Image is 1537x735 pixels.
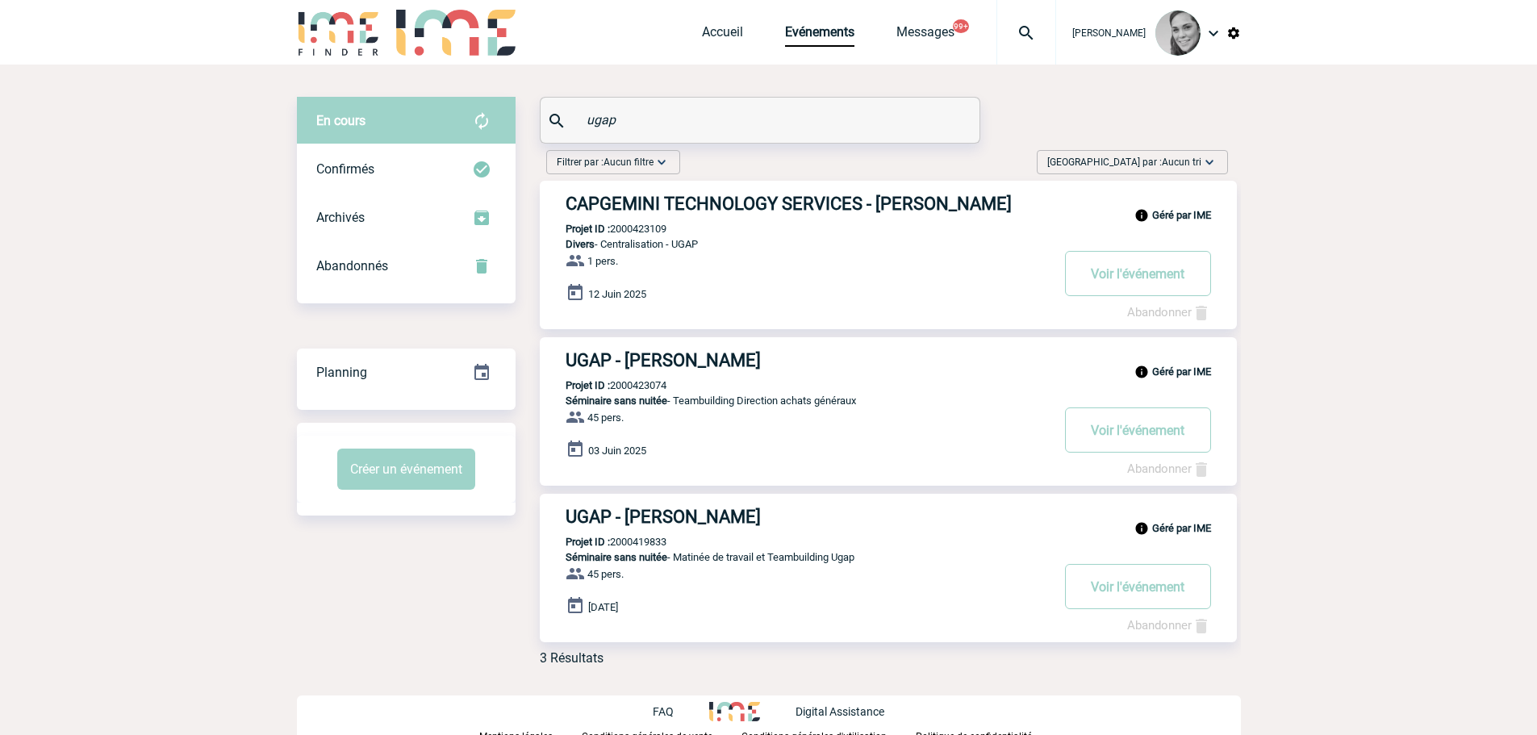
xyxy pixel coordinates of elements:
[566,350,1050,370] h3: UGAP - [PERSON_NAME]
[566,223,610,235] b: Projet ID :
[1065,407,1211,453] button: Voir l'événement
[316,258,388,274] span: Abandonnés
[588,288,646,300] span: 12 Juin 2025
[785,24,854,47] a: Evénements
[1201,154,1217,170] img: baseline_expand_more_white_24dp-b.png
[566,551,667,563] span: Séminaire sans nuitée
[297,349,516,397] div: Retrouvez ici tous vos événements organisés par date et état d'avancement
[337,449,475,490] button: Créer un événement
[316,210,365,225] span: Archivés
[587,255,618,267] span: 1 pers.
[588,445,646,457] span: 03 Juin 2025
[316,161,374,177] span: Confirmés
[1152,522,1211,534] b: Géré par IME
[540,379,666,391] p: 2000423074
[297,242,516,290] div: Retrouvez ici tous vos événements annulés
[297,97,516,145] div: Retrouvez ici tous vos évènements avant confirmation
[1155,10,1201,56] img: 94297-0.png
[540,507,1237,527] a: UGAP - [PERSON_NAME]
[1152,365,1211,378] b: Géré par IME
[1127,618,1211,633] a: Abandonner
[1065,251,1211,296] button: Voir l'événement
[566,194,1050,214] h3: CAPGEMINI TECHNOLOGY SERVICES - [PERSON_NAME]
[540,395,1050,407] p: - Teambuilding Direction achats généraux
[653,705,674,718] p: FAQ
[540,650,604,666] div: 3 Résultats
[709,702,759,721] img: http://www.idealmeetingsevents.fr/
[796,705,884,718] p: Digital Assistance
[896,24,954,47] a: Messages
[1127,305,1211,319] a: Abandonner
[557,154,654,170] span: Filtrer par :
[1152,209,1211,221] b: Géré par IME
[1127,461,1211,476] a: Abandonner
[654,154,670,170] img: baseline_expand_more_white_24dp-b.png
[540,551,1050,563] p: - Matinée de travail et Teambuilding Ugap
[1047,154,1201,170] span: [GEOGRAPHIC_DATA] par :
[540,223,666,235] p: 2000423109
[540,238,1050,250] p: - Centralisation - UGAP
[953,19,969,33] button: 99+
[540,350,1237,370] a: UGAP - [PERSON_NAME]
[566,238,595,250] span: Divers
[540,194,1237,214] a: CAPGEMINI TECHNOLOGY SERVICES - [PERSON_NAME]
[297,348,516,395] a: Planning
[1065,564,1211,609] button: Voir l'événement
[1134,208,1149,223] img: info_black_24dp.svg
[540,536,666,548] p: 2000419833
[566,395,667,407] span: Séminaire sans nuitée
[587,411,624,424] span: 45 pers.
[566,379,610,391] b: Projet ID :
[1134,365,1149,379] img: info_black_24dp.svg
[297,10,381,56] img: IME-Finder
[316,113,365,128] span: En cours
[566,507,1050,527] h3: UGAP - [PERSON_NAME]
[1072,27,1146,39] span: [PERSON_NAME]
[653,703,709,718] a: FAQ
[566,536,610,548] b: Projet ID :
[604,157,654,168] span: Aucun filtre
[316,365,367,380] span: Planning
[1162,157,1201,168] span: Aucun tri
[1134,521,1149,536] img: info_black_24dp.svg
[588,601,618,613] span: [DATE]
[702,24,743,47] a: Accueil
[297,194,516,242] div: Retrouvez ici tous les événements que vous avez décidé d'archiver
[583,108,942,132] input: Rechercher un événement par son nom
[587,568,624,580] span: 45 pers.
